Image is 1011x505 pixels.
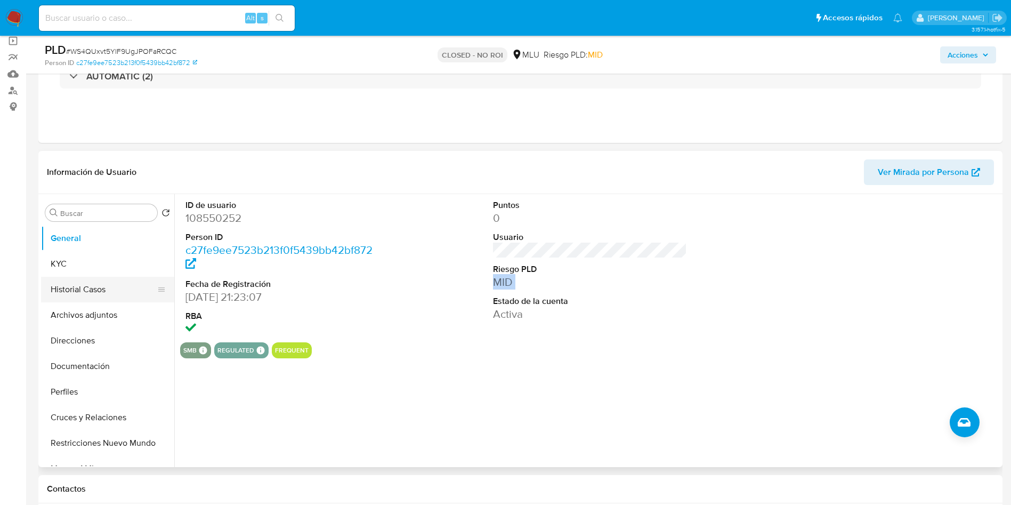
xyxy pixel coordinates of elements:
[972,25,1006,34] span: 3.157.1-hotfix-5
[41,302,174,328] button: Archivos adjuntos
[47,167,136,178] h1: Información de Usuario
[41,430,174,456] button: Restricciones Nuevo Mundo
[878,159,969,185] span: Ver Mirada por Persona
[512,49,539,61] div: MLU
[41,379,174,405] button: Perfiles
[493,295,688,307] dt: Estado de la cuenta
[217,348,254,352] button: regulated
[41,405,174,430] button: Cruces y Relaciones
[60,64,981,89] div: AUTOMATIC (2)
[992,12,1003,23] a: Salir
[493,307,688,322] dd: Activa
[588,49,603,61] span: MID
[60,209,153,218] input: Buscar
[45,41,66,58] b: PLD
[66,46,176,57] span: # WS4QUxvt5YlF9UgJPOFaRCQC
[438,47,507,62] p: CLOSED - NO ROI
[493,263,688,275] dt: Riesgo PLD
[261,13,264,23] span: s
[41,226,174,251] button: General
[948,46,978,63] span: Acciones
[185,231,380,243] dt: Person ID
[86,70,153,82] h3: AUTOMATIC (2)
[493,211,688,226] dd: 0
[183,348,197,352] button: smb
[864,159,994,185] button: Ver Mirada por Persona
[928,13,988,23] p: tomas.vaya@mercadolibre.com
[39,11,295,25] input: Buscar usuario o caso...
[41,277,166,302] button: Historial Casos
[45,58,74,68] b: Person ID
[940,46,996,63] button: Acciones
[47,484,994,494] h1: Contactos
[185,242,373,272] a: c27fe9ee7523b213f0f5439bb42bf872
[41,251,174,277] button: KYC
[41,328,174,354] button: Direcciones
[493,275,688,290] dd: MID
[185,199,380,211] dt: ID de usuario
[50,209,58,217] button: Buscar
[246,13,255,23] span: Alt
[185,290,380,304] dd: [DATE] 21:23:07
[275,348,309,352] button: frequent
[161,209,170,220] button: Volver al orden por defecto
[493,199,688,211] dt: Puntos
[41,456,174,482] button: Marcas AML
[185,211,380,226] dd: 108550252
[544,49,603,61] span: Riesgo PLD:
[269,11,290,26] button: search-icon
[493,231,688,243] dt: Usuario
[823,12,883,23] span: Accesos rápidos
[76,58,197,68] a: c27fe9ee7523b213f0f5439bb42bf872
[41,354,174,379] button: Documentación
[185,278,380,290] dt: Fecha de Registración
[893,13,902,22] a: Notificaciones
[185,310,380,322] dt: RBA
